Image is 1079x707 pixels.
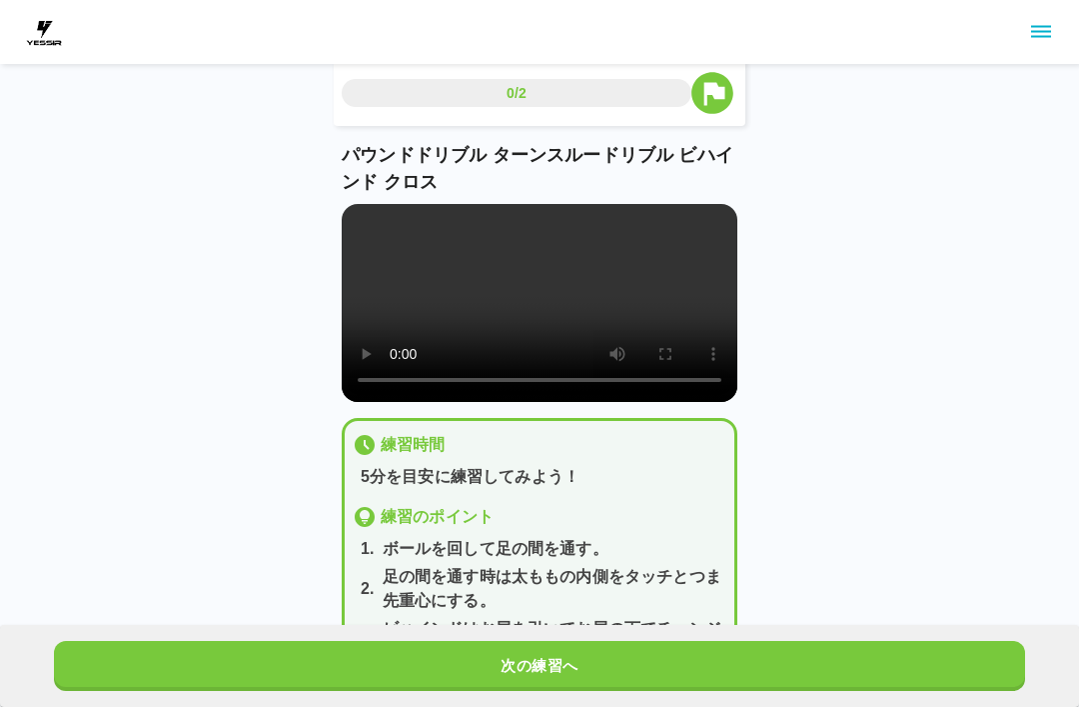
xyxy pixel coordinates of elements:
button: sidemenu [1024,15,1058,49]
p: 5分を目安に練習してみよう！ [361,465,726,489]
p: 1 . [361,537,375,561]
p: パウンドドリブル ターンスルードリブル ビハインド クロス [342,142,737,196]
img: dummy [24,12,64,52]
p: ボールを回して足の間を通す。 [383,537,608,561]
p: 0/2 [507,83,527,103]
button: 次の練習へ [54,641,1025,691]
p: 練習時間 [381,433,446,457]
p: 練習のポイント [381,505,494,529]
p: 足の間を通す時は太ももの内側をタッチとつま先重心にする。 [383,565,726,613]
p: 2 . [361,577,375,601]
p: ビハインドはお尻を引いてお尻の下でチェンジする [383,617,726,665]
